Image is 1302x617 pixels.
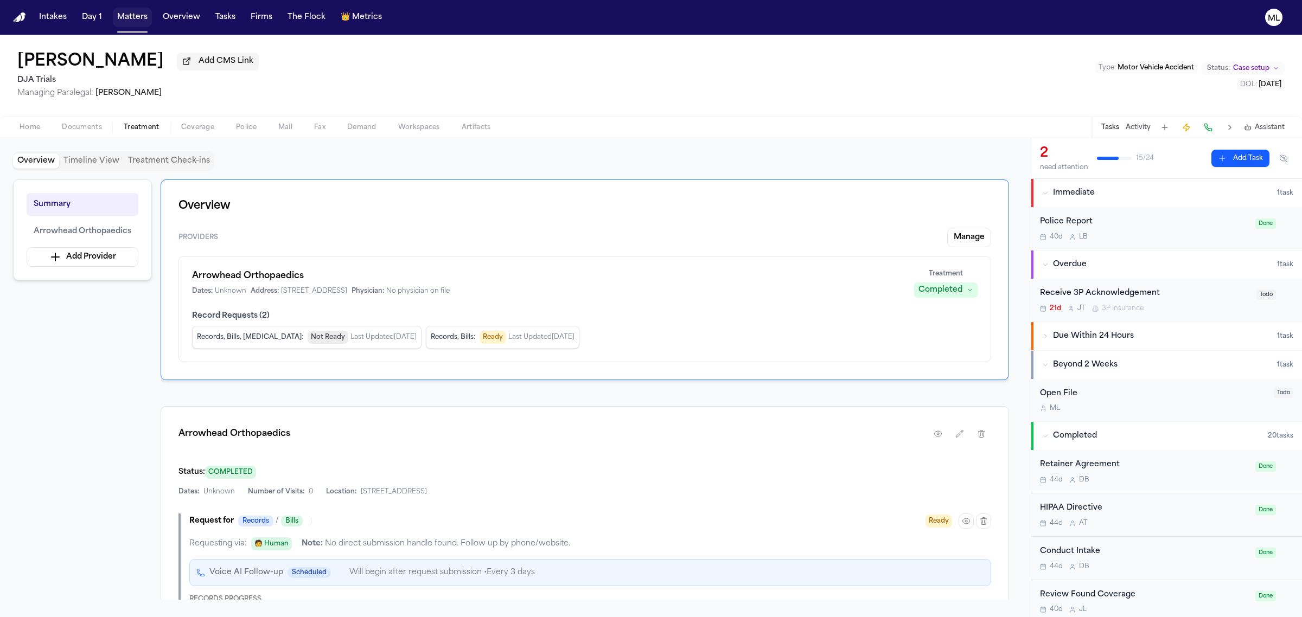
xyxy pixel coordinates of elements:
span: Add CMS Link [199,56,253,67]
button: Manage [947,228,991,247]
span: 1 task [1277,361,1293,369]
span: 1 task [1277,260,1293,269]
span: 15 / 24 [1136,154,1154,163]
span: [STREET_ADDRESS] [281,287,347,295]
div: Open task: Retainer Agreement [1031,450,1302,493]
button: crownMetrics [336,8,386,27]
span: Status: [178,468,205,476]
div: Retainer Agreement [1040,459,1249,471]
div: Completed [918,285,962,295]
span: Mail [278,123,292,132]
span: Unknown [203,487,235,496]
button: Timeline View [59,153,124,169]
span: Done [1255,548,1276,558]
span: [PERSON_NAME] [95,89,162,97]
span: Address: [251,287,279,295]
button: Beyond 2 Weeks1task [1031,351,1302,379]
span: 🧑 Human [251,537,292,550]
span: crown [341,12,350,23]
span: 40d [1050,605,1063,614]
span: COMPLETED [205,466,256,479]
div: 2 [1040,145,1088,162]
span: Done [1255,218,1276,229]
button: Edit Type: Motor Vehicle Accident [1095,62,1197,73]
div: Open task: Receive 3P Acknowledgement [1031,279,1302,322]
span: 3P Insurance [1102,304,1144,313]
span: Case setup [1233,64,1269,73]
button: Overview [158,8,205,27]
span: M L [1050,404,1060,413]
button: Add Provider [27,247,138,267]
span: Done [1255,505,1276,515]
div: Open task: Police Report [1031,207,1302,250]
button: Activity [1126,123,1151,132]
div: HIPAA Directive [1040,502,1249,515]
button: Assistant [1244,123,1285,132]
span: 44d [1050,475,1063,484]
button: Completed20tasks [1031,422,1302,450]
span: 21d [1050,304,1061,313]
div: Police Report [1040,216,1249,228]
span: Done [1255,461,1276,472]
span: Metrics [352,12,382,23]
span: Request for [189,516,234,526]
button: Intakes [35,8,71,27]
span: Demand [347,123,376,132]
span: Location: [326,487,356,496]
span: J T [1077,304,1086,313]
button: Add CMS Link [177,53,259,70]
button: Edit DOL: 2025-07-24 [1237,79,1285,90]
button: Treatment Check-ins [124,153,214,169]
h1: Arrowhead Orthopaedics [192,269,901,282]
span: Scheduled [288,567,331,578]
h1: Arrowhead Orthopaedics [178,427,290,440]
span: Due Within 24 Hours [1053,331,1134,342]
span: Record Requests ( 2 ) [192,311,978,322]
span: Records [238,516,273,526]
span: Requesting via: [189,538,247,549]
button: Matters [113,8,152,27]
button: Completed [914,282,978,298]
button: Add Task [1157,120,1172,135]
button: Due Within 24 Hours1task [1031,322,1302,350]
span: Dates: [192,287,213,295]
span: Completed [1053,430,1097,441]
span: Beyond 2 Weeks [1053,359,1118,370]
span: Done [1255,591,1276,601]
text: ML [1268,15,1280,22]
span: Immediate [1053,188,1095,198]
button: Summary [27,193,138,216]
p: Voice AI Follow-up [209,566,283,579]
button: Hide completed tasks (⌘⇧H) [1274,150,1293,167]
h1: Overview [178,197,991,215]
span: Home [20,123,40,132]
span: D B [1079,562,1089,571]
span: Coverage [181,123,214,132]
a: Day 1 [78,8,106,27]
button: Add Task [1211,150,1269,167]
span: Last Updated [DATE] [350,333,417,342]
button: Immediate1task [1031,179,1302,207]
span: 44d [1050,519,1063,528]
span: Treatment [929,269,963,278]
button: Tasks [211,8,240,27]
div: Open task: Open File [1031,379,1302,422]
span: Artifacts [462,123,491,132]
span: Providers [178,233,218,242]
span: Police [236,123,257,132]
button: Edit matter name [17,52,164,72]
span: Unknown [215,287,246,295]
span: Records, Bills, [MEDICAL_DATA] : [197,333,303,342]
button: Firms [246,8,277,27]
span: Number of Visits: [248,487,304,496]
a: The Flock [283,8,330,27]
span: Managing Paralegal: [17,89,93,97]
div: Review Found Coverage [1040,589,1249,601]
span: 20 task s [1268,432,1293,440]
span: Treatment [124,123,159,132]
span: Status: [1207,64,1230,73]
